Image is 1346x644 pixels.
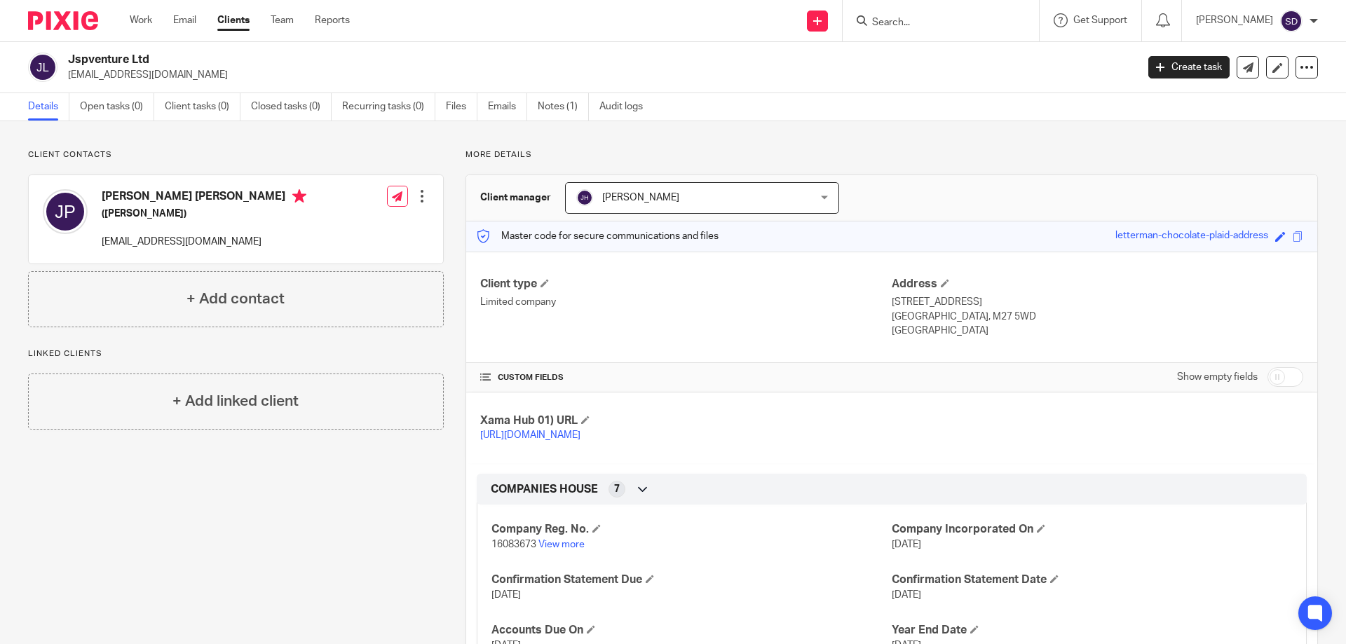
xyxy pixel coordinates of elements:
[102,207,306,221] h5: ([PERSON_NAME])
[1280,10,1303,32] img: svg%3E
[102,235,306,249] p: [EMAIL_ADDRESS][DOMAIN_NAME]
[480,413,892,428] h4: Xama Hub 01) URL
[28,149,444,160] p: Client contacts
[1148,56,1230,78] a: Create task
[892,277,1303,292] h4: Address
[602,193,679,203] span: [PERSON_NAME]
[892,324,1303,338] p: [GEOGRAPHIC_DATA]
[614,482,620,496] span: 7
[477,229,719,243] p: Master code for secure communications and files
[480,277,892,292] h4: Client type
[491,540,536,549] span: 16083673
[892,522,1292,537] h4: Company Incorporated On
[892,590,921,600] span: [DATE]
[491,573,892,587] h4: Confirmation Statement Due
[480,191,551,205] h3: Client manager
[342,93,435,121] a: Recurring tasks (0)
[1196,13,1273,27] p: [PERSON_NAME]
[488,93,527,121] a: Emails
[892,573,1292,587] h4: Confirmation Statement Date
[68,53,916,67] h2: Jspventure Ltd
[186,288,285,310] h4: + Add contact
[465,149,1318,160] p: More details
[480,295,892,309] p: Limited company
[491,590,521,600] span: [DATE]
[68,68,1127,82] p: [EMAIL_ADDRESS][DOMAIN_NAME]
[28,11,98,30] img: Pixie
[576,189,593,206] img: svg%3E
[538,93,589,121] a: Notes (1)
[292,189,306,203] i: Primary
[28,93,69,121] a: Details
[28,53,57,82] img: svg%3E
[1115,228,1268,245] div: letterman-chocolate-plaid-address
[871,17,997,29] input: Search
[538,540,585,549] a: View more
[130,13,152,27] a: Work
[173,13,196,27] a: Email
[28,348,444,359] p: Linked clients
[217,13,250,27] a: Clients
[80,93,154,121] a: Open tasks (0)
[491,623,892,638] h4: Accounts Due On
[599,93,653,121] a: Audit logs
[480,372,892,383] h4: CUSTOM FIELDS
[446,93,477,121] a: Files
[1177,370,1258,384] label: Show empty fields
[491,522,892,537] h4: Company Reg. No.
[892,623,1292,638] h4: Year End Date
[1073,15,1127,25] span: Get Support
[165,93,240,121] a: Client tasks (0)
[315,13,350,27] a: Reports
[43,189,88,234] img: svg%3E
[480,430,580,440] a: [URL][DOMAIN_NAME]
[271,13,294,27] a: Team
[172,390,299,412] h4: + Add linked client
[892,295,1303,309] p: [STREET_ADDRESS]
[892,310,1303,324] p: [GEOGRAPHIC_DATA], M27 5WD
[892,540,921,549] span: [DATE]
[251,93,332,121] a: Closed tasks (0)
[102,189,306,207] h4: [PERSON_NAME] [PERSON_NAME]
[491,482,598,497] span: COMPANIES HOUSE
